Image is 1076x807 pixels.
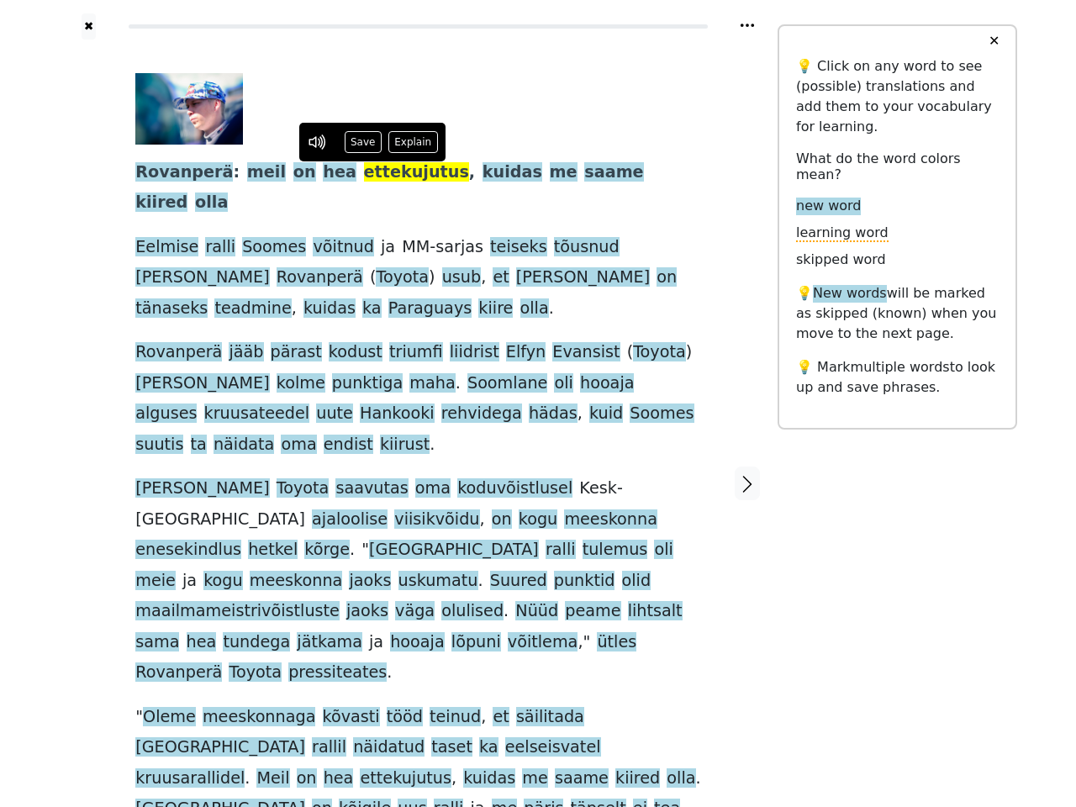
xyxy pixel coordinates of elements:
span: oli [654,540,672,561]
span: [PERSON_NAME] [135,267,269,288]
button: Save [345,131,382,153]
span: hea [324,768,354,789]
span: . [696,768,701,789]
span: ja [381,237,395,258]
span: tõusnud [554,237,620,258]
span: kõrge [304,540,350,561]
span: suutis [135,435,183,456]
span: Oleme [143,707,196,728]
h6: What do the word colors mean? [796,150,999,182]
span: [PERSON_NAME] [516,267,650,288]
span: , [292,298,297,319]
span: ja [369,632,383,653]
span: rehvidega [441,403,522,425]
span: . [387,662,392,683]
span: MM-sarjas [402,237,483,258]
span: ta [191,435,207,456]
button: ✖ [82,13,96,40]
span: Toyota [633,342,686,363]
span: , [481,267,486,288]
span: tööd [387,707,423,728]
span: Toyota [376,267,429,288]
p: 💡 will be marked as skipped (known) when you move to the next page. [796,283,999,344]
span: et [493,267,509,288]
span: olulised [441,601,504,622]
span: rallil [312,737,346,758]
span: ( [627,342,634,363]
span: New words [813,285,887,303]
span: väga [395,601,435,622]
span: maha [409,373,455,394]
span: , [451,768,456,789]
span: kruusarallidel [135,768,245,789]
span: liidrist [450,342,499,363]
span: kiire [478,298,513,319]
span: meeskonna [250,571,343,592]
span: meeskonnaga [203,707,315,728]
span: Nüüd [515,601,558,622]
span: enesekindlus [135,540,241,561]
span: ralli [205,237,235,258]
button: Explain [388,131,438,153]
span: oma [281,435,316,456]
span: " [135,707,143,728]
span: Soomlane [467,373,547,394]
span: , [469,162,475,183]
span: on [297,768,317,789]
span: jätkama [297,632,362,653]
span: olid [622,571,651,592]
span: " [361,540,369,561]
span: Evansist [552,342,620,363]
span: . [350,540,355,561]
span: hetkel [248,540,298,561]
span: ka [479,737,498,758]
span: meie [135,571,176,592]
span: punktid [554,571,615,592]
span: meeskonna [564,509,657,530]
span: saame [555,768,609,789]
span: [PERSON_NAME] [135,478,269,499]
span: olla [195,193,228,214]
span: maailmameistrivõistluste [135,601,340,622]
span: learning word [796,224,889,242]
span: saame [584,162,643,183]
span: ka [362,298,382,319]
span: , [578,403,583,425]
span: kodust [329,342,382,363]
span: kuidas [483,162,542,183]
span: kuidas [303,298,356,319]
span: näidata [214,435,274,456]
img: 084eac9c-aa3a-43eb-a8fe-fa3eb2f7c537.jpg [135,73,243,145]
span: ja [182,571,197,592]
span: Meil [256,768,289,789]
span: ) [686,342,693,363]
span: võitlema [508,632,578,653]
span: Rovanperä [135,342,222,363]
span: teadmine [214,298,291,319]
span: uskumatu [398,571,478,592]
span: jääb [229,342,263,363]
span: võitnud [313,237,373,258]
span: me [522,768,548,789]
span: eelseisvatel [505,737,601,758]
span: Toyota [277,478,330,499]
span: on [293,162,316,183]
span: jaoks [349,571,391,592]
button: ✕ [978,26,1010,56]
span: [GEOGRAPHIC_DATA] [369,540,539,561]
span: ütles [597,632,636,653]
span: peame [565,601,620,622]
span: oli [554,373,572,394]
span: kogu [203,571,243,592]
span: taset [431,737,472,758]
span: , [480,509,485,530]
span: teinud [430,707,481,728]
span: . [504,601,509,622]
p: 💡 Mark to look up and save phrases. [796,357,999,398]
span: uute [316,403,353,425]
span: säilitada [516,707,584,728]
span: Rovanperä [277,267,363,288]
span: tundega [223,632,290,653]
span: : [233,162,240,183]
